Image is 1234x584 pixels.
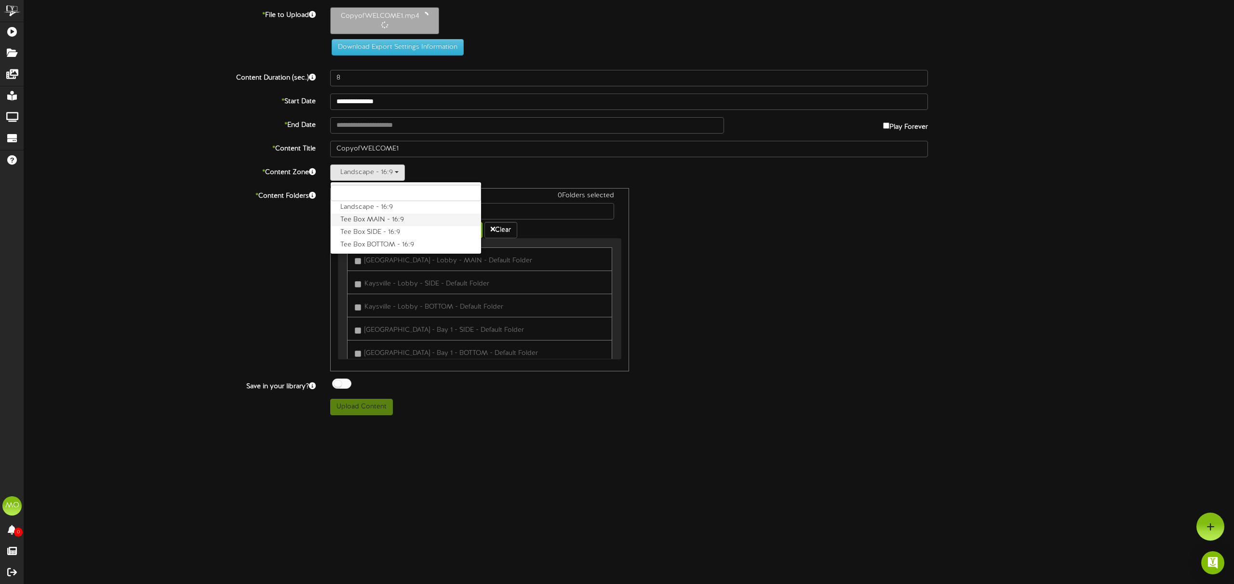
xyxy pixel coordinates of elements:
[331,239,481,251] label: Tee Box BOTTOM - 16:9
[364,280,489,287] span: Kaysville - Lobby - SIDE - Default Folder
[331,201,481,214] label: Landscape - 16:9
[364,303,503,311] span: Kaysville - Lobby - BOTTOM - Default Folder
[330,182,482,254] ul: Landscape - 16:9
[17,188,323,201] label: Content Folders
[355,327,361,334] input: [GEOGRAPHIC_DATA] - Bay 1 - SIDE - Default Folder
[330,164,405,181] button: Landscape - 16:9
[1201,551,1224,574] div: Open Intercom Messenger
[17,379,323,392] label: Save in your library?
[14,528,23,537] span: 0
[331,226,481,239] label: Tee Box SIDE - 16:9
[484,222,517,238] button: Clear
[332,39,464,55] button: Download Export Settings Information
[883,122,889,129] input: Play Forever
[330,399,393,415] button: Upload Content
[17,70,323,83] label: Content Duration (sec.)
[355,304,361,311] input: Kaysville - Lobby - BOTTOM - Default Folder
[364,257,532,264] span: [GEOGRAPHIC_DATA] - Lobby - MAIN - Default Folder
[17,117,323,130] label: End Date
[355,351,361,357] input: [GEOGRAPHIC_DATA] - Bay 1 - BOTTOM - Default Folder
[331,214,481,226] label: Tee Box MAIN - 16:9
[355,258,361,264] input: [GEOGRAPHIC_DATA] - Lobby - MAIN - Default Folder
[355,281,361,287] input: Kaysville - Lobby - SIDE - Default Folder
[17,94,323,107] label: Start Date
[330,141,928,157] input: Title of this Content
[364,350,538,357] span: [GEOGRAPHIC_DATA] - Bay 1 - BOTTOM - Default Folder
[364,326,524,334] span: [GEOGRAPHIC_DATA] - Bay 1 - SIDE - Default Folder
[2,496,22,516] div: MO
[17,7,323,20] label: File to Upload
[17,141,323,154] label: Content Title
[883,117,928,132] label: Play Forever
[327,43,464,51] a: Download Export Settings Information
[17,164,323,177] label: Content Zone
